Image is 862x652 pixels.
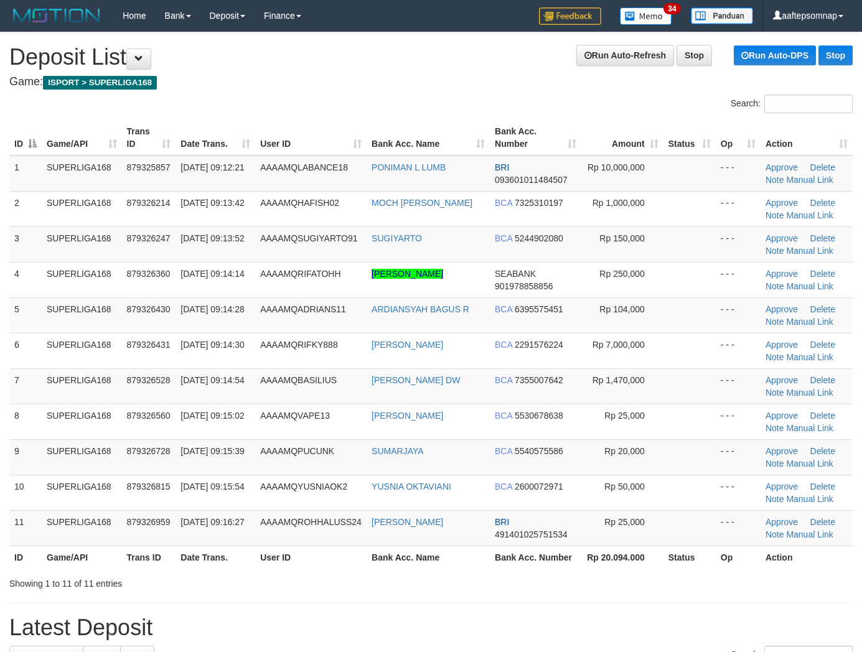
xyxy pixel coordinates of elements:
[761,546,853,569] th: Action
[367,120,490,156] th: Bank Acc. Name: activate to sort column ascending
[127,198,171,208] span: 879326214
[260,482,347,491] span: AAAAMQYUSNIAOK2
[180,233,244,243] span: [DATE] 09:13:52
[716,333,761,368] td: - - -
[122,120,176,156] th: Trans ID: activate to sort column ascending
[604,482,645,491] span: Rp 50,000
[766,411,798,421] a: Approve
[810,517,835,527] a: Delete
[176,120,255,156] th: Date Trans.: activate to sort column ascending
[495,175,568,185] span: Copy 093601011484507 to clipboard
[663,120,716,156] th: Status: activate to sort column ascending
[786,529,833,539] a: Manual Link
[810,446,835,456] a: Delete
[716,368,761,404] td: - - -
[786,281,833,291] a: Manual Link
[786,388,833,398] a: Manual Link
[9,572,350,590] div: Showing 1 to 11 of 11 entries
[761,120,853,156] th: Action: activate to sort column ascending
[716,226,761,262] td: - - -
[127,269,171,279] span: 879326360
[766,388,784,398] a: Note
[260,375,337,385] span: AAAAMQBASILIUS
[9,368,42,404] td: 7
[539,7,601,25] img: Feedback.jpg
[593,198,645,208] span: Rp 1,000,000
[490,120,581,156] th: Bank Acc. Number: activate to sort column ascending
[372,482,451,491] a: YUSNIA OKTAVIANI
[255,120,367,156] th: User ID: activate to sort column ascending
[372,375,460,385] a: [PERSON_NAME] DW
[515,375,563,385] span: Copy 7355007642 to clipboard
[515,233,563,243] span: Copy 5244902080 to clipboard
[260,269,340,279] span: AAAAMQRIFATOHH
[9,510,42,546] td: 11
[810,162,835,172] a: Delete
[9,76,853,88] h4: Game:
[766,269,798,279] a: Approve
[9,333,42,368] td: 6
[515,411,563,421] span: Copy 5530678638 to clipboard
[372,446,424,456] a: SUMARJAYA
[766,459,784,468] a: Note
[127,411,171,421] span: 879326560
[766,494,784,504] a: Note
[42,368,122,404] td: SUPERLIGA168
[180,411,244,421] span: [DATE] 09:15:02
[42,333,122,368] td: SUPERLIGA168
[260,162,348,172] span: AAAAMQLABANCE18
[766,529,784,539] a: Note
[620,7,672,25] img: Button%20Memo.svg
[180,375,244,385] span: [DATE] 09:14:54
[9,546,42,569] th: ID
[372,198,472,208] a: MOCH [PERSON_NAME]
[42,262,122,297] td: SUPERLIGA168
[260,517,362,527] span: AAAAMQROHHALUSS24
[42,156,122,192] td: SUPERLIGA168
[515,340,563,350] span: Copy 2291576224 to clipboard
[810,233,835,243] a: Delete
[766,162,798,172] a: Approve
[604,517,645,527] span: Rp 25,000
[180,446,244,456] span: [DATE] 09:15:39
[127,233,171,243] span: 879326247
[495,446,512,456] span: BCA
[180,162,244,172] span: [DATE] 09:12:21
[9,262,42,297] td: 4
[716,439,761,475] td: - - -
[127,340,171,350] span: 879326431
[372,411,443,421] a: [PERSON_NAME]
[786,246,833,256] a: Manual Link
[9,475,42,510] td: 10
[766,233,798,243] a: Approve
[9,120,42,156] th: ID: activate to sort column descending
[42,404,122,439] td: SUPERLIGA168
[766,446,798,456] a: Approve
[372,304,469,314] a: ARDIANSYAH BAGUS R
[766,340,798,350] a: Approve
[691,7,753,24] img: panduan.png
[766,246,784,256] a: Note
[260,340,338,350] span: AAAAMQRIFKY888
[766,352,784,362] a: Note
[372,233,422,243] a: SUGIYARTO
[495,529,568,539] span: Copy 491401025751534 to clipboard
[495,162,509,172] span: BRI
[766,517,798,527] a: Approve
[180,517,244,527] span: [DATE] 09:16:27
[127,304,171,314] span: 879326430
[127,482,171,491] span: 879326815
[42,297,122,333] td: SUPERLIGA168
[515,482,563,491] span: Copy 2600072971 to clipboard
[766,375,798,385] a: Approve
[42,439,122,475] td: SUPERLIGA168
[593,375,645,385] span: Rp 1,470,000
[255,546,367,569] th: User ID
[810,482,835,491] a: Delete
[786,210,833,220] a: Manual Link
[604,446,645,456] span: Rp 20,000
[810,375,835,385] a: Delete
[43,76,157,90] span: ISPORT > SUPERLIGA168
[599,233,644,243] span: Rp 150,000
[515,446,563,456] span: Copy 5540575586 to clipboard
